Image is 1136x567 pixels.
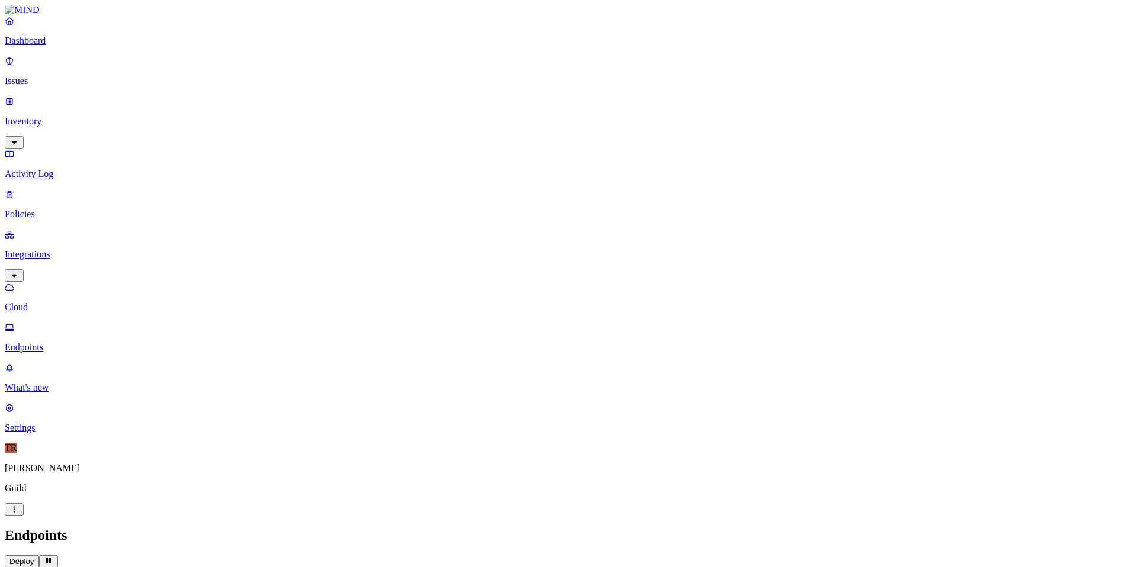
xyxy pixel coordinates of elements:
p: [PERSON_NAME] [5,463,1131,473]
p: Dashboard [5,36,1131,46]
a: Policies [5,189,1131,220]
a: MIND [5,5,1131,15]
a: Inventory [5,96,1131,147]
a: What's new [5,362,1131,393]
p: Issues [5,76,1131,86]
a: Cloud [5,282,1131,313]
p: Cloud [5,302,1131,313]
a: Settings [5,402,1131,433]
span: TR [5,443,17,453]
p: Guild [5,483,1131,494]
h2: Endpoints [5,527,1131,543]
img: MIND [5,5,40,15]
a: Issues [5,56,1131,86]
a: Activity Log [5,149,1131,179]
p: Settings [5,423,1131,433]
p: Policies [5,209,1131,220]
p: Endpoints [5,342,1131,353]
p: Integrations [5,249,1131,260]
a: Dashboard [5,15,1131,46]
a: Endpoints [5,322,1131,353]
a: Integrations [5,229,1131,280]
p: What's new [5,382,1131,393]
p: Inventory [5,116,1131,127]
p: Activity Log [5,169,1131,179]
